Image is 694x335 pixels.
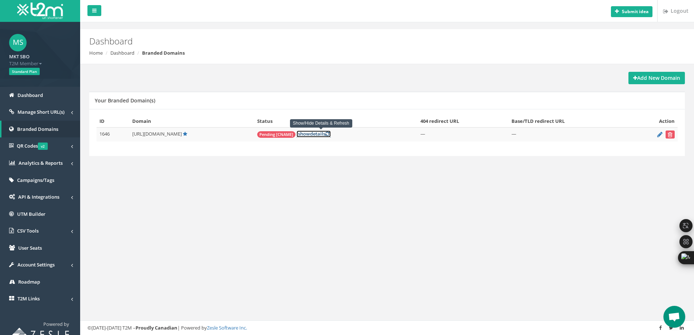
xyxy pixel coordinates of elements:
span: Campaigns/Tags [17,177,54,183]
span: API & Integrations [18,194,59,200]
strong: Branded Domains [142,50,185,56]
th: 404 redirect URL [417,115,509,128]
span: UTM Builder [17,211,46,217]
th: Domain [129,115,254,128]
strong: MKT SBO [9,53,30,60]
a: Home [89,50,103,56]
span: Pending [CNAME] [257,131,295,138]
a: MKT SBO T2M Member [9,51,71,67]
span: show [298,131,310,137]
a: [showdetails] [297,131,331,137]
span: MS [9,34,27,51]
span: Analytics & Reports [19,160,63,166]
a: Zesle Software Inc. [207,324,247,331]
td: — [417,128,509,142]
span: T2M Links [17,295,40,302]
span: User Seats [18,245,42,251]
h5: Your Branded Domain(s) [95,98,155,103]
span: QR Codes [17,143,48,149]
img: T2M [17,3,63,19]
strong: Add New Domain [633,74,680,81]
span: CSV Tools [17,227,39,234]
th: ID [97,115,129,128]
strong: Proudly Canadian [136,324,177,331]
span: v2 [38,143,48,150]
h2: Dashboard [89,36,584,46]
b: Submit idea [622,8,648,15]
span: [URL][DOMAIN_NAME] [132,131,182,137]
button: Submit idea [611,6,652,17]
span: Dashboard [17,92,43,98]
span: Manage Short URL(s) [17,109,64,115]
div: Open chat [663,306,685,328]
a: Default [183,131,187,137]
a: Add New Domain [628,72,685,84]
th: Action [630,115,678,128]
span: Branded Domains [17,126,58,132]
div: Show/Hide Details & Refresh [290,119,352,128]
span: Powered by [43,321,69,327]
div: ©[DATE]-[DATE] T2M – | Powered by [87,324,687,331]
span: Standard Plan [9,68,40,75]
td: 1646 [97,128,129,142]
th: Status [254,115,417,128]
a: Dashboard [110,50,134,56]
span: T2M Member [9,60,71,67]
th: Base/TLD redirect URL [509,115,630,128]
span: Roadmap [18,278,40,285]
span: Account Settings [17,261,55,268]
td: — [509,128,630,142]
